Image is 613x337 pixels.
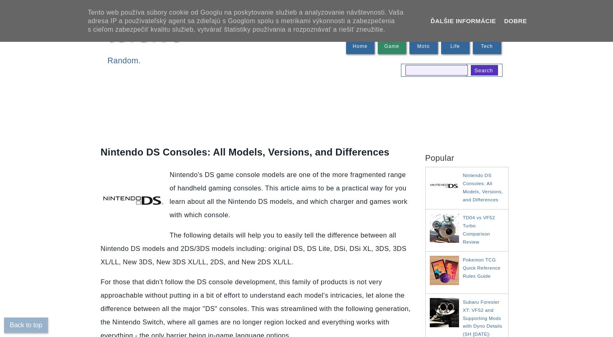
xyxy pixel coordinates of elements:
[101,229,411,269] p: The following details will help you to easily tell the difference between all Nintendo DS models ...
[463,257,500,279] a: Pokemon TCG Quick Reference Rules Guide
[88,8,413,34] span: Tento web používa súbory cookie od Googlu na poskytovanie služieb a analyzovanie návštevnosti. Va...
[463,215,495,244] a: TD04 vs VF52 Turbo Comparison Review
[425,141,509,163] h2: Popular
[463,173,503,202] a: Nintendo DS Consoles: All Models, Versions, and Differences
[502,17,529,24] a: Dobre
[430,214,461,243] img: TD04 vs VF52 Turbo Comparison Review
[471,65,498,76] input: search
[405,65,468,76] input: search
[430,256,461,285] img: Pokemon TCG Quick Reference Rules Guide
[101,168,411,222] p: Nintendo's DS game console models are one of the more fragmented range of handheld gaming console...
[4,318,48,333] button: Back to top
[101,145,411,159] h1: Nintendo DS Consoles: All Models, Versions, and Differences
[108,56,141,65] span: Random.
[428,17,498,24] a: Ďalšie informácie
[103,170,164,231] img: DESCRIPTION
[430,171,461,201] img: Nintendo DS Consoles: All Models, Versions, and Differences
[430,298,461,327] img: Subaru Forester XT: VF52 and Supporting Mods with Dyno Details (SH 2008-2012)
